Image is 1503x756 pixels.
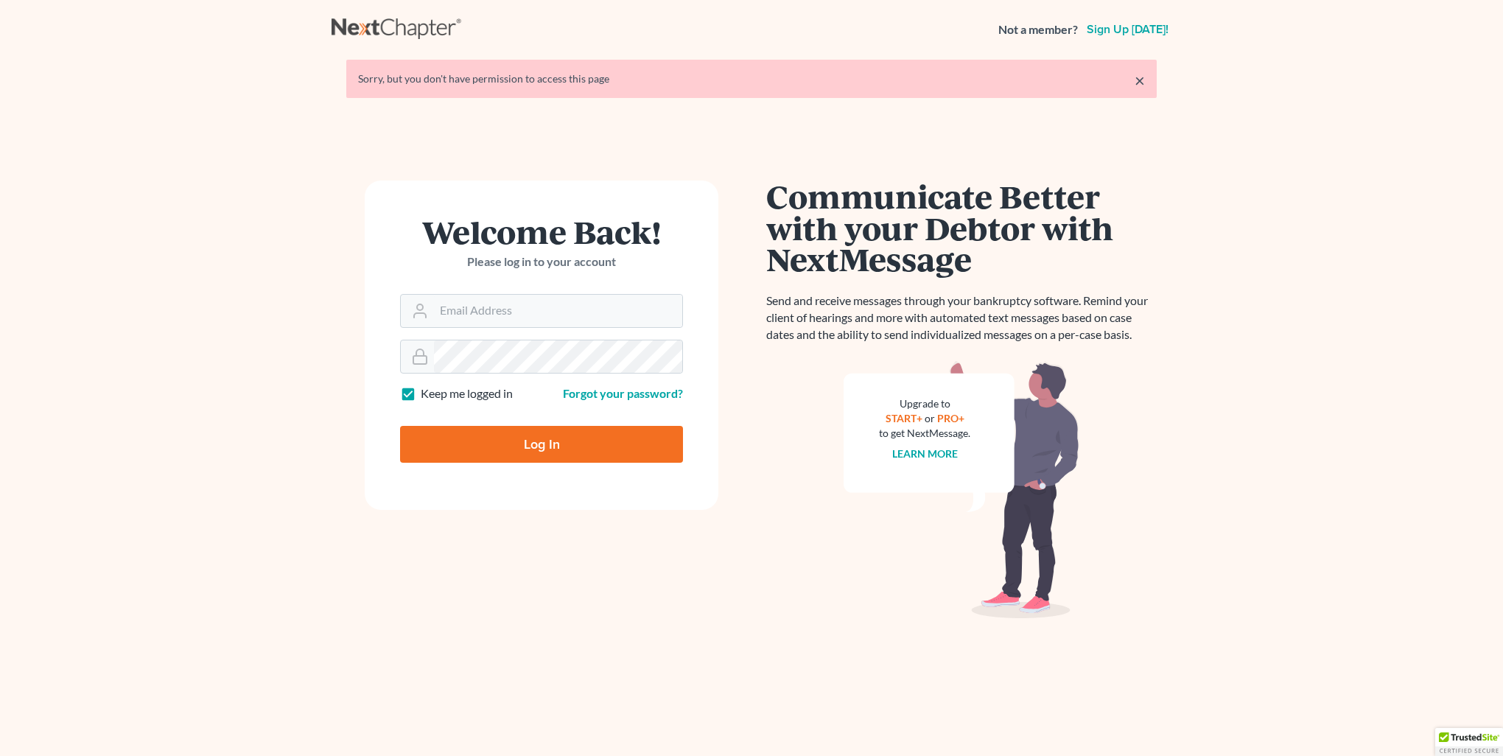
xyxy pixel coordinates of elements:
[937,412,964,424] a: PRO+
[434,295,682,327] input: Email Address
[358,71,1145,86] div: Sorry, but you don't have permission to access this page
[879,426,970,441] div: to get NextMessage.
[421,385,513,402] label: Keep me logged in
[766,293,1157,343] p: Send and receive messages through your bankruptcy software. Remind your client of hearings and mo...
[879,396,970,411] div: Upgrade to
[400,426,683,463] input: Log In
[563,386,683,400] a: Forgot your password?
[1135,71,1145,89] a: ×
[892,447,958,460] a: Learn more
[844,361,1079,619] img: nextmessage_bg-59042aed3d76b12b5cd301f8e5b87938c9018125f34e5fa2b7a6b67550977c72.svg
[766,181,1157,275] h1: Communicate Better with your Debtor with NextMessage
[1084,24,1171,35] a: Sign up [DATE]!
[400,216,683,248] h1: Welcome Back!
[998,21,1078,38] strong: Not a member?
[886,412,922,424] a: START+
[1435,728,1503,756] div: TrustedSite Certified
[400,253,683,270] p: Please log in to your account
[925,412,935,424] span: or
